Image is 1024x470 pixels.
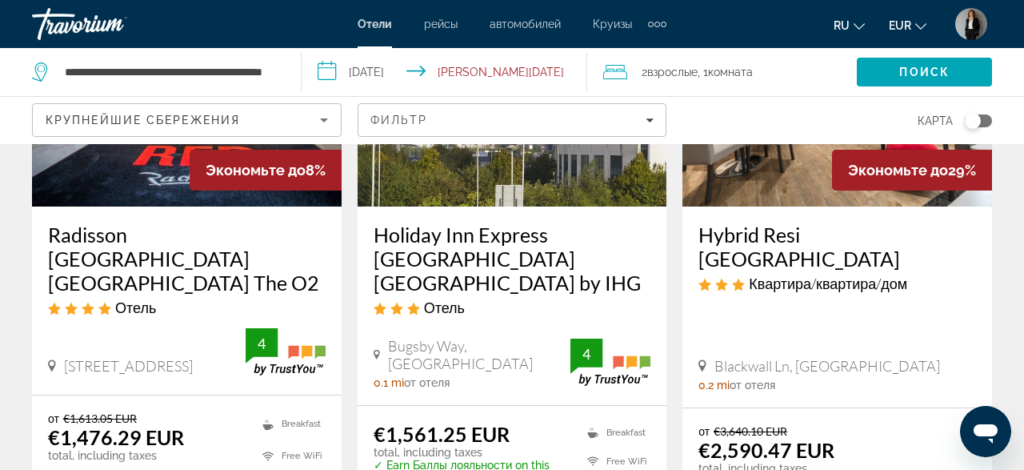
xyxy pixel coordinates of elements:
span: ru [834,19,850,32]
span: 2 [642,61,698,83]
li: Breakfast [254,412,326,436]
span: [STREET_ADDRESS] [64,357,193,375]
span: Экономьте до [848,162,948,179]
button: Search [857,58,992,86]
span: Комната [708,66,753,78]
button: User Menu [950,7,992,41]
li: Breakfast [579,422,650,443]
ins: €2,590.47 EUR [698,438,834,462]
div: 4 [570,344,602,364]
a: Travorium [32,3,192,45]
span: Крупнейшие сбережения [46,114,240,127]
span: Взрослые [647,66,698,78]
input: Search hotel destination [63,60,277,84]
div: 4 star Hotel [48,299,326,316]
span: 0.2 mi [698,379,730,392]
a: автомобилей [490,18,561,30]
button: Change language [834,14,865,37]
span: от отеля [730,379,775,392]
span: 0.1 mi [374,376,404,389]
mat-select: Sort by [46,110,328,130]
p: total, including taxes [374,446,568,459]
button: Travelers: 2 adults, 0 children [587,48,857,96]
a: Hybrid Resi [GEOGRAPHIC_DATA] [698,223,976,271]
img: TrustYou guest rating badge [570,339,650,386]
span: Квартира/квартира/дом [749,275,907,292]
a: Круизы [593,18,632,30]
span: Поиск [899,66,950,78]
span: от отеля [404,376,450,389]
span: карта [918,110,953,132]
a: рейсы [424,18,458,30]
span: EUR [889,19,911,32]
span: от [48,412,59,425]
span: Отель [424,299,465,316]
span: Экономьте до [206,162,306,179]
div: 8% [190,150,342,191]
span: Blackwall Ln, [GEOGRAPHIC_DATA] [714,357,940,375]
img: TrustYou guest rating badge [246,328,326,376]
a: Отели [358,18,392,30]
div: 29% [832,150,992,191]
span: от [698,424,710,438]
li: Free WiFi [254,444,326,468]
button: Extra navigation items [648,11,666,37]
iframe: Schaltfläche zum Öffnen des Messaging-Fensters [960,406,1011,457]
p: total, including taxes [48,449,242,462]
span: Фильтр [370,114,428,127]
del: €3,640.10 EUR [714,424,787,438]
div: 3 star Hotel [374,299,651,316]
div: 4 [246,334,278,353]
button: Toggle map [953,114,992,128]
div: 3 star Apartment [698,275,976,292]
img: User image [955,8,987,40]
ins: €1,476.29 EUR [48,425,184,449]
span: Отель [115,299,156,316]
a: Radisson [GEOGRAPHIC_DATA] [GEOGRAPHIC_DATA] The O2 [48,223,326,295]
a: Holiday Inn Express [GEOGRAPHIC_DATA] [GEOGRAPHIC_DATA] by IHG [374,223,651,295]
span: , 1 [698,61,753,83]
button: Change currency [889,14,926,37]
button: Select check in and out date [302,48,587,96]
span: Bugsby Way, [GEOGRAPHIC_DATA] [388,337,571,372]
del: €1,613.05 EUR [63,412,137,425]
button: Filters [358,103,667,137]
ins: €1,561.25 EUR [374,422,510,446]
